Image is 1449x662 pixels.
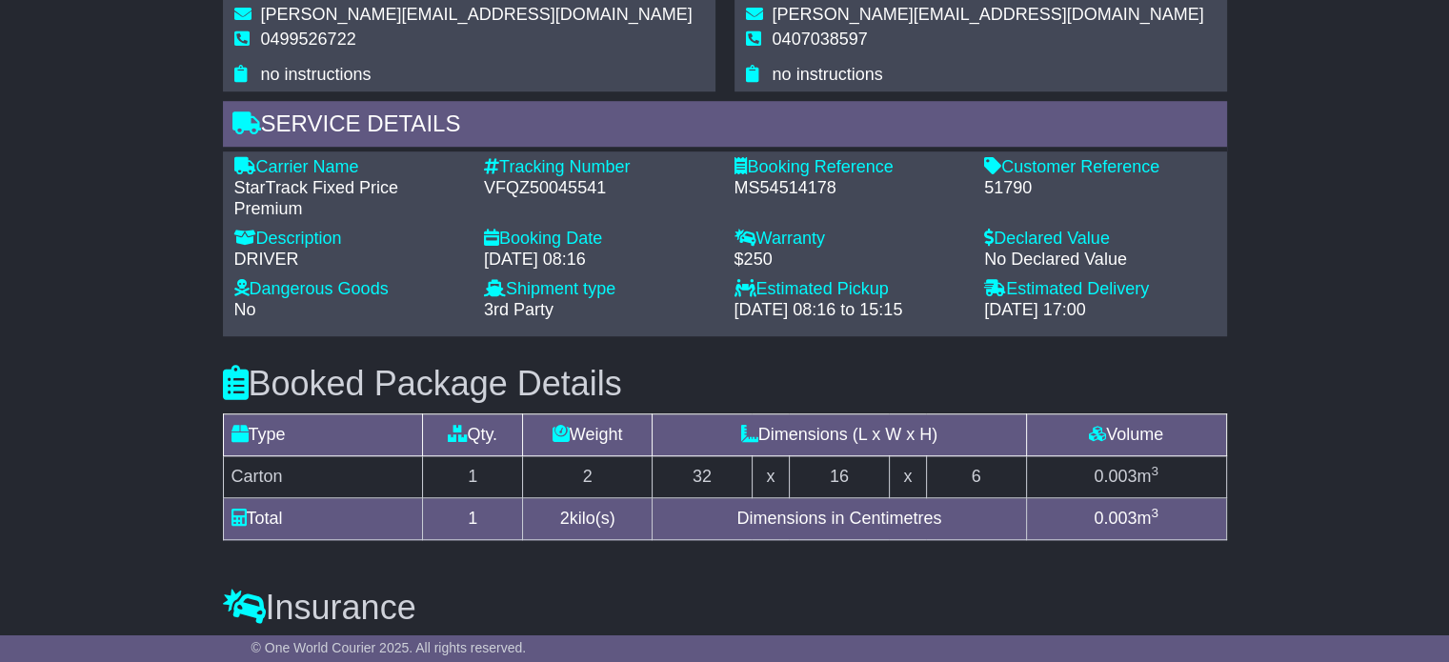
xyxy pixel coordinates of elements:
div: 51790 [984,178,1216,199]
div: Booking Date [484,229,715,250]
h3: Booked Package Details [223,365,1227,403]
div: Carrier Name [234,157,466,178]
span: No [234,300,256,319]
td: 2 [523,456,653,498]
span: [PERSON_NAME][EMAIL_ADDRESS][DOMAIN_NAME] [261,5,693,24]
div: Estimated Delivery [984,279,1216,300]
div: Shipment type [484,279,715,300]
td: Dimensions in Centimetres [653,498,1027,540]
span: 3rd Party [484,300,553,319]
td: Total [223,498,423,540]
div: Booking Reference [735,157,966,178]
span: © One World Courier 2025. All rights reserved. [252,640,527,655]
div: VFQZ50045541 [484,178,715,199]
div: Customer Reference [984,157,1216,178]
td: 32 [653,456,753,498]
td: 16 [789,456,889,498]
h3: Insurance [223,589,1227,627]
div: No Declared Value [984,250,1216,271]
div: Tracking Number [484,157,715,178]
td: Weight [523,414,653,456]
td: 1 [423,456,523,498]
td: m [1026,456,1226,498]
div: Estimated Pickup [735,279,966,300]
span: 0.003 [1094,509,1137,528]
span: 0499526722 [261,30,356,49]
td: 6 [926,456,1026,498]
td: Qty. [423,414,523,456]
div: Description [234,229,466,250]
td: 1 [423,498,523,540]
div: StarTrack Fixed Price Premium [234,178,466,219]
div: Declared Value [984,229,1216,250]
td: Type [223,414,423,456]
td: x [752,456,789,498]
div: Dangerous Goods [234,279,466,300]
td: Dimensions (L x W x H) [653,414,1027,456]
td: m [1026,498,1226,540]
sup: 3 [1151,506,1158,520]
span: no instructions [261,65,372,84]
span: 0407038597 [773,30,868,49]
span: 2 [560,509,570,528]
td: kilo(s) [523,498,653,540]
td: Carton [223,456,423,498]
span: [PERSON_NAME][EMAIL_ADDRESS][DOMAIN_NAME] [773,5,1204,24]
div: [DATE] 08:16 to 15:15 [735,300,966,321]
td: Volume [1026,414,1226,456]
span: no instructions [773,65,883,84]
div: Warranty [735,229,966,250]
div: MS54514178 [735,178,966,199]
div: $250 [735,250,966,271]
div: [DATE] 08:16 [484,250,715,271]
td: x [889,456,926,498]
sup: 3 [1151,464,1158,478]
div: Service Details [223,101,1227,152]
span: 0.003 [1094,467,1137,486]
div: [DATE] 17:00 [984,300,1216,321]
div: DRIVER [234,250,466,271]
